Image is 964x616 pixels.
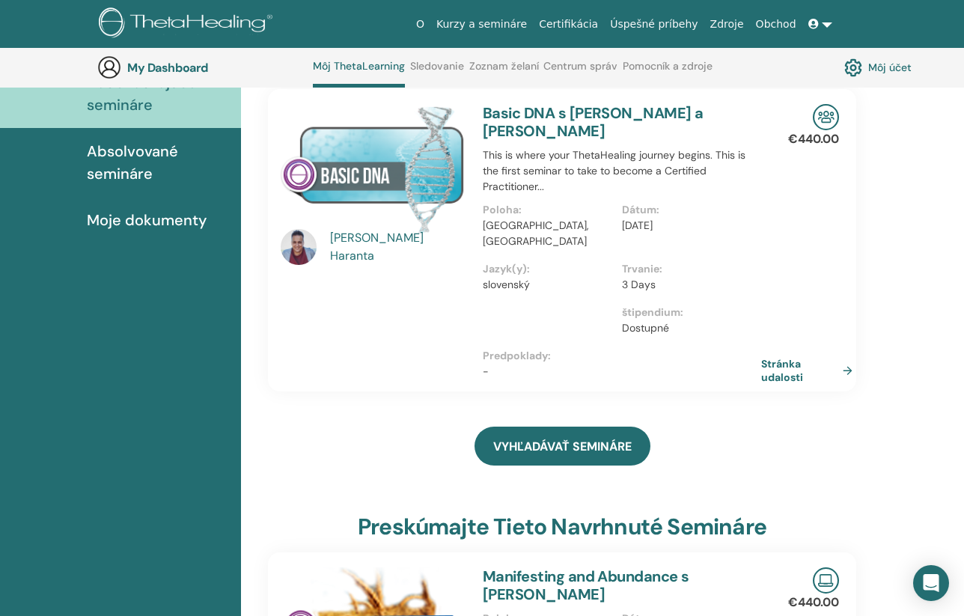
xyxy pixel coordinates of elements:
p: Predpoklady : [483,348,761,364]
img: default.jpg [281,229,317,265]
img: In-Person Seminar [813,104,839,130]
a: Centrum správ [543,60,617,84]
a: VYHĽADÁVAŤ SEMINÁRE [475,427,650,466]
img: Live Online Seminar [813,567,839,594]
a: Zoznam želaní [469,60,539,84]
p: €440.00 [788,130,839,148]
img: cog.svg [844,55,862,80]
p: [GEOGRAPHIC_DATA], [GEOGRAPHIC_DATA] [483,218,613,249]
a: Stránka udalosti [761,357,858,384]
p: - [483,364,761,379]
span: Moje dokumenty [87,209,207,231]
a: Obchod [750,10,802,38]
p: Dostupné [622,320,752,336]
img: logo.png [99,7,278,41]
p: €440.00 [788,594,839,612]
a: Môj ThetaLearning [313,60,405,88]
p: Jazyk(y) : [483,261,613,277]
p: [DATE] [622,218,752,234]
span: VYHĽADÁVAŤ SEMINÁRE [493,439,632,454]
p: Poloha : [483,202,613,218]
a: Môj účet [844,55,912,80]
a: Pomocník a zdroje [623,60,713,84]
p: štipendium : [622,305,752,320]
img: generic-user-icon.jpg [97,55,121,79]
img: Basic DNA [281,104,465,234]
p: 3 Days [622,277,752,293]
div: Open Intercom Messenger [913,565,949,601]
a: Kurzy a semináre [430,10,533,38]
a: Sledovanie [410,60,464,84]
p: slovenský [483,277,613,293]
a: Manifesting and Abundance s [PERSON_NAME] [483,567,689,604]
a: Certifikácia [533,10,604,38]
h3: Preskúmajte tieto navrhnuté semináre [358,513,766,540]
h3: My Dashboard [127,61,277,75]
a: Zdroje [704,10,750,38]
p: Dátum : [622,202,752,218]
a: Úspešné príbehy [604,10,704,38]
span: Nadchádzajúce semináre [87,71,222,116]
p: Trvanie : [622,261,752,277]
span: Absolvované semináre [87,140,229,185]
a: [PERSON_NAME] Haranta [330,229,469,265]
a: O [410,10,430,38]
p: This is where your ThetaHealing journey begins. This is the first seminar to take to become a Cer... [483,147,761,195]
a: Basic DNA s [PERSON_NAME] a [PERSON_NAME] [483,103,704,141]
